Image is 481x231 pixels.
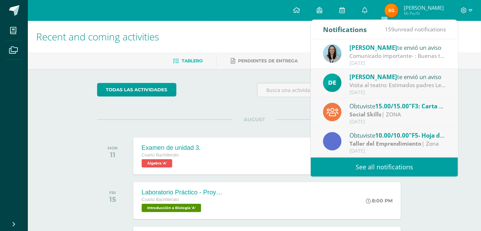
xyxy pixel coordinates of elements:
[349,44,397,52] span: [PERSON_NAME]
[349,140,446,148] div: | Zona
[323,44,341,63] img: aed16db0a88ebd6752f21681ad1200a1.png
[142,144,201,152] div: Examen de unidad 3.
[36,30,159,43] span: Recent and coming activities
[349,101,446,110] div: Obtuviste en
[349,60,446,66] div: [DATE]
[108,151,118,159] div: 11
[349,90,446,95] div: [DATE]
[109,195,116,203] div: 15
[142,204,201,212] span: Introducción a Biología 'A'
[404,4,444,11] span: [PERSON_NAME]
[349,148,446,154] div: [DATE]
[349,43,446,52] div: te envió un aviso
[142,189,225,196] div: Laboratorio Práctico - Proyecto de Unidad
[109,190,116,195] div: FRI
[409,131,474,139] span: "F5- Hoja de trabajo 3"
[108,146,118,151] div: MON
[349,131,446,140] div: Obtuviste en
[311,157,458,177] a: See all notifications
[173,55,203,67] a: Tablero
[404,10,444,16] span: Mi Perfil
[385,3,399,17] img: 171acdde0336b7ec424173dcc9a5cf34.png
[349,119,446,125] div: [DATE]
[385,25,446,33] span: unread notifications
[231,55,298,67] a: Pendientes de entrega
[349,110,446,118] div: | ZONA
[385,25,394,33] span: 159
[349,52,446,60] div: Comunicado importante- : Buenas tardes estimados padres de familia, Les compartimos información i...
[323,74,341,92] img: 9fa0c54c0c68d676f2f0303209928c54.png
[349,72,446,81] div: te envió un aviso
[323,20,367,39] div: Notifications
[375,131,409,139] span: 10.00/10.00
[349,81,446,89] div: Visita al teatro: Estimados padres Les informamos sobre la actividad de la visita al teatro. Espe...
[258,83,412,97] input: Busca una actividad próxima aquí...
[142,153,179,157] span: Cuarto Bachillerato
[366,198,393,204] div: 8:00 PM
[349,140,421,147] strong: Taller del Emprendimiento
[349,110,381,118] strong: Social Skills
[349,73,397,81] span: [PERSON_NAME]
[182,58,203,63] span: Tablero
[142,197,179,202] span: Cuarto Bachillerato
[375,102,409,110] span: 15.00/15.00
[232,116,276,123] span: AUGUST
[238,58,298,63] span: Pendientes de entrega
[97,83,176,97] a: todas las Actividades
[142,159,172,168] span: Álgebra 'A'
